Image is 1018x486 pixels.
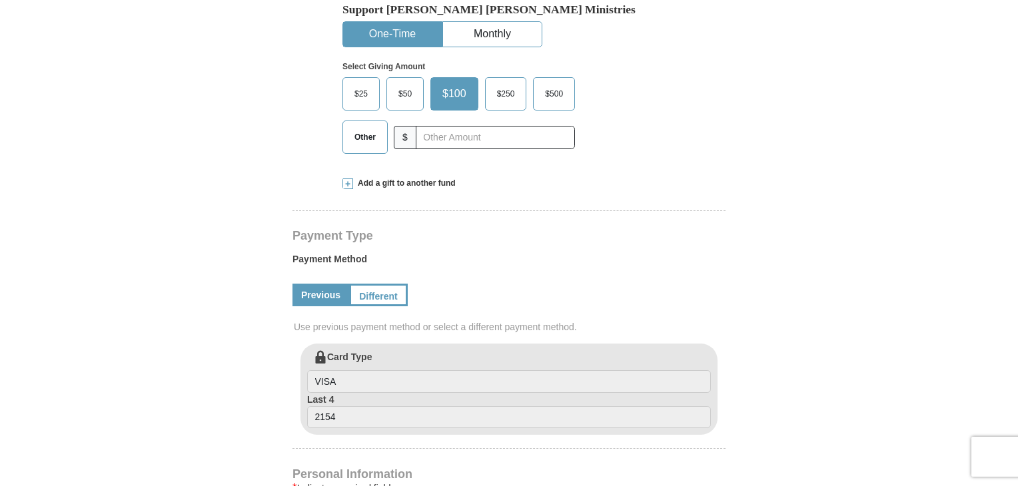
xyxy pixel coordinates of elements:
[348,127,382,147] span: Other
[392,84,418,104] span: $50
[292,230,726,241] h4: Payment Type
[307,350,711,393] label: Card Type
[394,126,416,149] span: $
[342,3,676,17] h5: Support [PERSON_NAME] [PERSON_NAME] Ministries
[538,84,570,104] span: $500
[353,178,456,189] span: Add a gift to another fund
[490,84,522,104] span: $250
[349,284,408,306] a: Different
[292,252,726,272] label: Payment Method
[307,406,711,429] input: Last 4
[436,84,473,104] span: $100
[342,62,425,71] strong: Select Giving Amount
[348,84,374,104] span: $25
[307,393,711,429] label: Last 4
[294,320,727,334] span: Use previous payment method or select a different payment method.
[343,22,442,47] button: One-Time
[292,469,726,479] h4: Personal Information
[443,22,542,47] button: Monthly
[307,370,711,393] input: Card Type
[292,284,349,306] a: Previous
[416,126,575,149] input: Other Amount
